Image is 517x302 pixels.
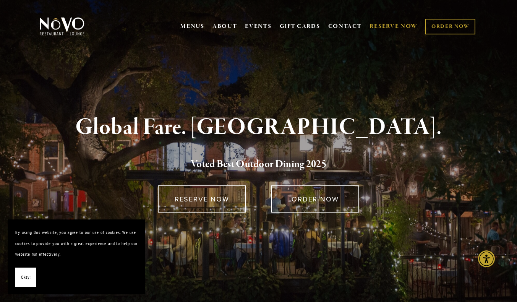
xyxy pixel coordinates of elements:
a: Voted Best Outdoor Dining 202 [191,157,321,172]
a: RESERVE NOW [370,19,418,34]
a: RESERVE NOW [158,185,246,213]
h2: 5 [52,156,466,172]
section: Cookie banner [8,219,145,294]
img: Novo Restaurant &amp; Lounge [38,17,86,36]
a: GIFT CARDS [280,19,320,34]
a: ABOUT [212,23,237,30]
span: Okay! [21,272,31,283]
a: CONTACT [328,19,362,34]
a: ORDER NOW [425,19,475,34]
p: By using this website, you agree to our use of cookies. We use cookies to provide you with a grea... [15,227,138,260]
a: MENUS [180,23,204,30]
a: ORDER NOW [271,185,359,213]
div: Accessibility Menu [478,250,495,267]
a: EVENTS [245,23,271,30]
button: Okay! [15,268,36,287]
strong: Global Fare. [GEOGRAPHIC_DATA]. [75,113,442,142]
